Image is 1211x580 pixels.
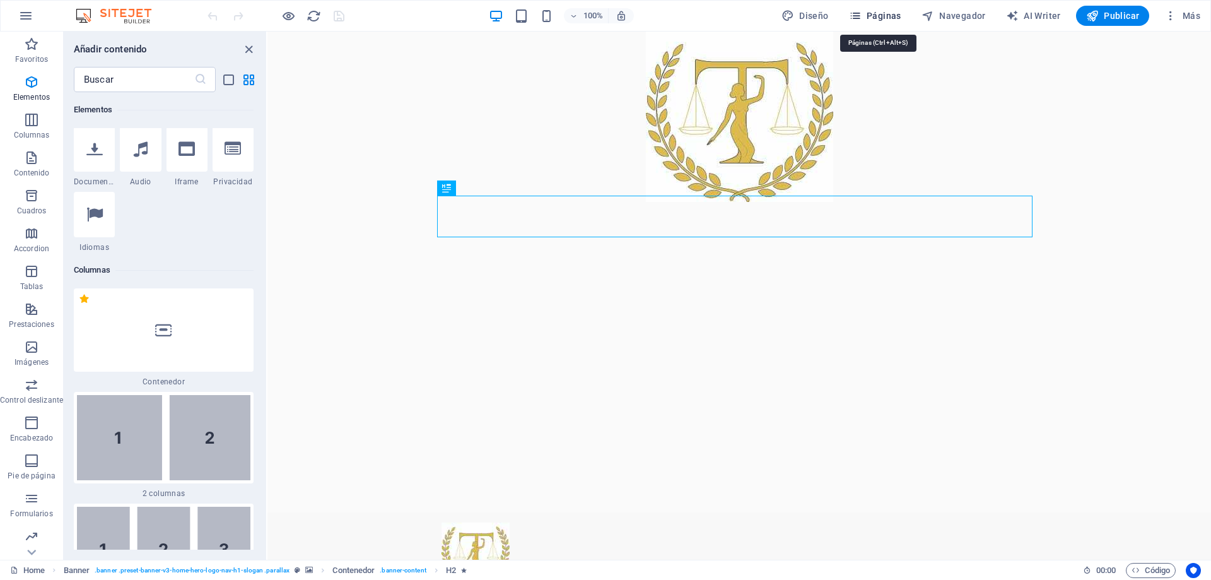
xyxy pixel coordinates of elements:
[5,102,67,111] span: Regístrate ahora
[1186,563,1201,578] button: Usercentrics
[307,9,321,23] i: Volver a cargar página
[10,433,53,443] p: Encabezado
[5,494,36,504] img: arrow
[1164,9,1200,22] span: Más
[74,288,254,387] div: Contenedor
[20,281,44,292] p: Tablas
[446,563,456,578] span: Haz clic para seleccionar y doble clic para editar
[64,563,90,578] span: Haz clic para seleccionar y doble clic para editar
[295,567,300,574] i: Este elemento es un preajuste personalizable
[13,92,50,102] p: Elementos
[5,102,54,111] span: Iniciar sesión
[74,67,194,92] input: Buscar
[64,563,467,578] nav: breadcrumb
[17,206,47,216] p: Cuadros
[120,126,161,187] div: Audio
[10,563,45,578] a: Haz clic para cancelar la selección y doble clic para abrir páginas
[305,567,313,574] i: Este elemento contiene un fondo
[461,567,467,574] i: El elemento contiene una animación
[1083,563,1116,578] h6: Tiempo de la sesión
[73,8,167,23] img: Editor Logo
[564,8,609,23] button: 100%
[35,366,63,377] img: logo
[5,171,36,181] img: Email
[616,10,627,21] i: Al redimensionar, ajustar el nivel de zoom automáticamente para ajustarse al dispositivo elegido.
[10,509,52,519] p: Formularios
[74,377,254,387] span: Contenedor
[74,102,254,117] h6: Elementos
[15,357,49,367] p: Imágenes
[1086,9,1140,22] span: Publicar
[42,143,126,153] span: Regístrate con Google
[5,185,37,195] img: Apple
[5,157,52,167] img: Facebook
[74,42,147,57] h6: Añadir contenido
[916,6,991,26] button: Navegador
[1159,6,1205,26] button: Más
[74,242,115,252] span: Idiomas
[380,563,426,578] span: . banner-content
[74,488,254,499] span: 2 columnas
[36,171,114,181] span: Regístrate con Email
[1001,6,1066,26] button: AI Writer
[776,6,834,26] button: Diseño
[74,126,115,187] div: Documento
[281,8,296,23] button: Haz clic para salir del modo de previsualización y seguir editando
[74,192,115,252] div: Idiomas
[74,263,254,278] h6: Columnas
[332,563,375,578] span: Haz clic para seleccionar y doble clic para editar
[1006,9,1061,22] span: AI Writer
[1105,565,1107,575] span: :
[1132,563,1170,578] span: Código
[5,123,67,133] span: Regístrate ahora
[167,177,208,187] span: Iframe
[849,9,901,22] span: Páginas
[14,130,50,140] p: Columnas
[921,9,986,22] span: Navegador
[8,471,55,481] p: Pie de página
[221,72,236,87] button: list-view
[14,244,49,254] p: Accordion
[5,81,49,91] span: Ver ahorros
[776,6,834,26] div: Diseño (Ctrl+Alt+Y)
[37,185,115,194] span: Regístrate con Apple
[213,126,254,187] div: Privacidad
[1096,563,1116,578] span: 00 00
[167,126,208,187] div: Iframe
[52,157,146,167] span: Regístrate con Facebook
[213,177,254,187] span: Privacidad
[5,143,42,153] img: Google
[95,563,290,578] span: . banner .preset-banner-v3-home-hero-logo-nav-h1-slogan .parallax
[14,168,50,178] p: Contenido
[306,8,321,23] button: reload
[77,395,250,480] img: 2-columns.svg
[116,78,153,89] span: cashback
[120,177,161,187] span: Audio
[844,6,906,26] button: Páginas
[241,42,256,57] button: close panel
[1076,6,1150,26] button: Publicar
[241,72,256,87] button: grid-view
[79,293,90,304] span: Eliminar de favoritos
[74,177,115,187] span: Documento
[583,8,603,23] h6: 100%
[1126,563,1176,578] button: Código
[15,54,48,64] p: Favoritos
[74,392,254,499] div: 2 columnas
[781,9,829,22] span: Diseño
[9,319,54,329] p: Prestaciones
